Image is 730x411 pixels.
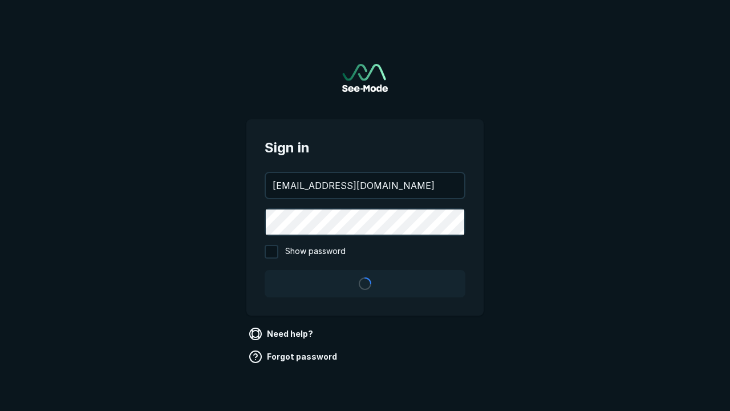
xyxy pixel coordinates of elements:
span: Show password [285,245,346,259]
a: Need help? [246,325,318,343]
a: Go to sign in [342,64,388,92]
img: See-Mode Logo [342,64,388,92]
a: Forgot password [246,348,342,366]
span: Sign in [265,138,465,158]
input: your@email.com [266,173,464,198]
